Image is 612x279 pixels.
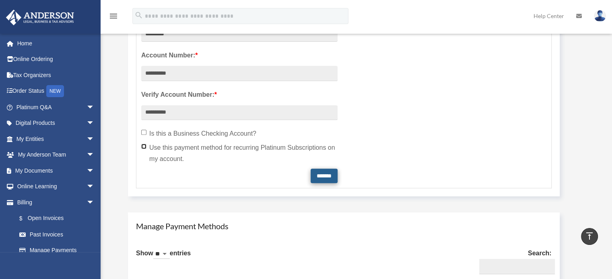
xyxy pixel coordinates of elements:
span: arrow_drop_down [87,131,103,147]
a: My Entitiesarrow_drop_down [6,131,107,147]
i: menu [109,11,118,21]
span: arrow_drop_down [87,147,103,163]
a: Online Learningarrow_drop_down [6,179,107,195]
span: arrow_drop_down [87,99,103,116]
i: vertical_align_top [585,231,594,241]
div: NEW [46,85,64,97]
input: Search: [479,259,555,274]
a: Home [6,35,107,51]
a: Billingarrow_drop_down [6,194,107,210]
a: Online Ordering [6,51,107,67]
a: My Documentsarrow_drop_down [6,163,107,179]
a: Tax Organizers [6,67,107,83]
input: Is this a Business Checking Account? [141,130,146,135]
span: arrow_drop_down [87,115,103,132]
a: Platinum Q&Aarrow_drop_down [6,99,107,115]
label: Account Number: [141,50,338,61]
img: Anderson Advisors Platinum Portal [4,10,76,25]
span: $ [24,214,28,224]
span: arrow_drop_down [87,179,103,195]
a: Order StatusNEW [6,83,107,100]
a: Digital Productsarrow_drop_down [6,115,107,131]
a: Manage Payments [11,242,103,259]
label: Use this payment method for recurring Platinum Subscriptions on my account. [141,142,338,165]
label: Is this a Business Checking Account? [141,128,338,139]
a: My Anderson Teamarrow_drop_down [6,147,107,163]
a: $Open Invoices [11,210,107,227]
img: User Pic [594,10,606,22]
a: vertical_align_top [581,228,598,245]
input: Use this payment method for recurring Platinum Subscriptions on my account. [141,144,146,149]
span: arrow_drop_down [87,194,103,211]
h4: Manage Payment Methods [136,220,552,232]
select: Showentries [153,250,170,259]
span: arrow_drop_down [87,163,103,179]
a: Past Invoices [11,226,107,242]
label: Verify Account Number: [141,89,338,100]
a: menu [109,14,118,21]
label: Show entries [136,248,191,267]
label: Search: [476,248,552,274]
i: search [134,11,143,20]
